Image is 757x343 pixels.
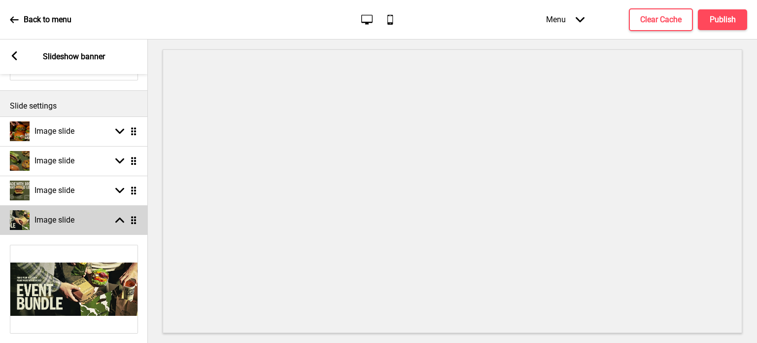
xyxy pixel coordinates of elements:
[10,6,71,33] a: Back to menu
[34,126,74,137] h4: Image slide
[536,5,594,34] div: Menu
[34,215,74,226] h4: Image slide
[43,51,105,62] p: Slideshow banner
[34,155,74,166] h4: Image slide
[629,8,693,31] button: Clear Cache
[34,185,74,196] h4: Image slide
[698,9,747,30] button: Publish
[24,14,71,25] p: Back to menu
[640,14,682,25] h4: Clear Cache
[710,14,736,25] h4: Publish
[10,101,138,112] p: Slide settings
[10,245,138,333] img: Image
